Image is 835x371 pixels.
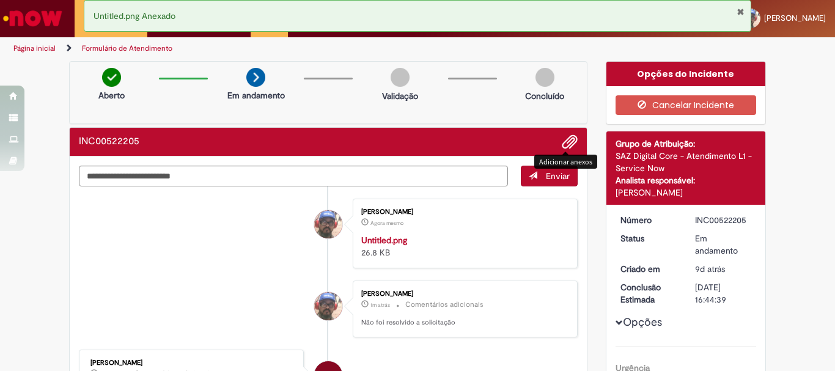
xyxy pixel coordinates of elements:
div: Alec Sandro Roberto dos Santos [314,292,342,320]
p: Em andamento [227,89,285,101]
h2: INC00522205 Histórico de tíquete [79,136,139,147]
div: SAZ Digital Core - Atendimento L1 - Service Now [616,150,757,174]
img: ServiceNow [1,6,64,31]
div: INC00522205 [695,214,752,226]
div: 26.8 KB [361,234,565,259]
textarea: Digite sua mensagem aqui... [79,166,508,186]
time: 29/08/2025 17:49:22 [370,219,403,227]
p: Aberto [98,89,125,101]
div: Grupo de Atribuição: [616,138,757,150]
div: 21/08/2025 16:43:23 [695,263,752,275]
div: Analista responsável: [616,174,757,186]
dt: Conclusão Estimada [611,281,686,306]
div: Alec Sandro Roberto dos Santos [314,210,342,238]
a: Untitled.png [361,235,407,246]
img: img-circle-grey.png [535,68,554,87]
a: Página inicial [13,43,56,53]
button: Adicionar anexos [562,134,578,150]
span: [PERSON_NAME] [764,13,826,23]
span: Agora mesmo [370,219,403,227]
a: Formulário de Atendimento [82,43,172,53]
time: 21/08/2025 16:43:23 [695,263,725,274]
img: check-circle-green.png [102,68,121,87]
button: Enviar [521,166,578,186]
img: arrow-next.png [246,68,265,87]
p: Concluído [525,90,564,102]
small: Comentários adicionais [405,299,484,310]
dt: Criado em [611,263,686,275]
div: Adicionar anexos [534,155,597,169]
div: [PERSON_NAME] [90,359,294,367]
time: 29/08/2025 17:47:56 [370,301,390,309]
dt: Número [611,214,686,226]
dt: Status [611,232,686,244]
div: [PERSON_NAME] [361,290,565,298]
p: Validação [382,90,418,102]
div: [PERSON_NAME] [616,186,757,199]
button: Fechar Notificação [737,7,745,17]
span: 1m atrás [370,301,390,309]
img: img-circle-grey.png [391,68,410,87]
div: [DATE] 16:44:39 [695,281,752,306]
div: [PERSON_NAME] [361,208,565,216]
span: 9d atrás [695,263,725,274]
button: Cancelar Incidente [616,95,757,115]
span: Enviar [546,171,570,182]
div: Em andamento [695,232,752,257]
span: Untitled.png Anexado [94,10,175,21]
div: Opções do Incidente [606,62,766,86]
ul: Trilhas de página [9,37,548,60]
p: Não foi resolvido a solicitação [361,318,565,328]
